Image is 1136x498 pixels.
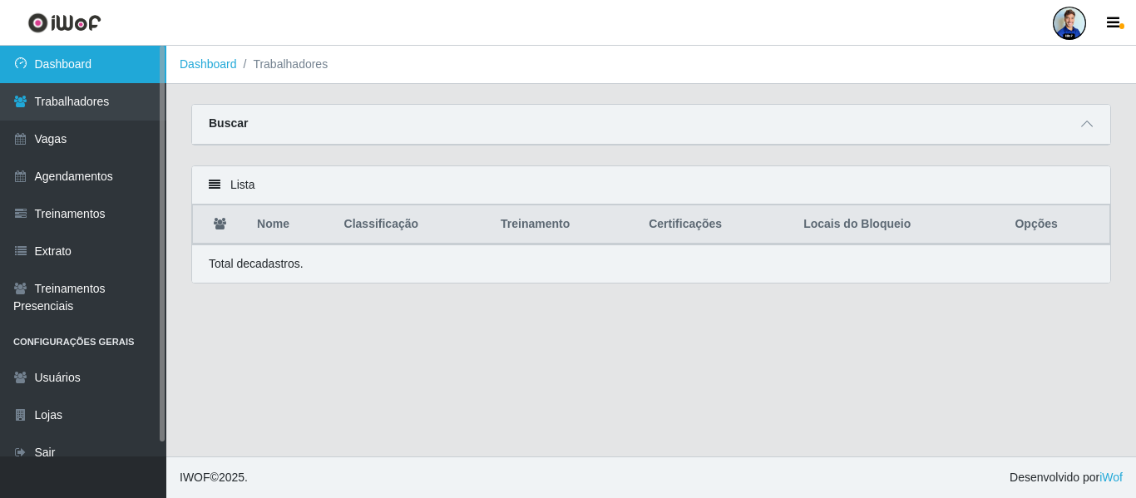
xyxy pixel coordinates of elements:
[793,205,1005,244] th: Locais do Bloqueio
[209,255,304,273] p: Total de cadastros.
[27,12,101,33] img: CoreUI Logo
[237,56,328,73] li: Trabalhadores
[209,116,248,130] strong: Buscar
[166,46,1136,84] nav: breadcrumb
[180,57,237,71] a: Dashboard
[1099,471,1123,484] a: iWof
[247,205,333,244] th: Nome
[491,205,639,244] th: Treinamento
[1005,205,1109,244] th: Opções
[334,205,491,244] th: Classificação
[180,469,248,486] span: © 2025 .
[192,166,1110,205] div: Lista
[180,471,210,484] span: IWOF
[1010,469,1123,486] span: Desenvolvido por
[639,205,793,244] th: Certificações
